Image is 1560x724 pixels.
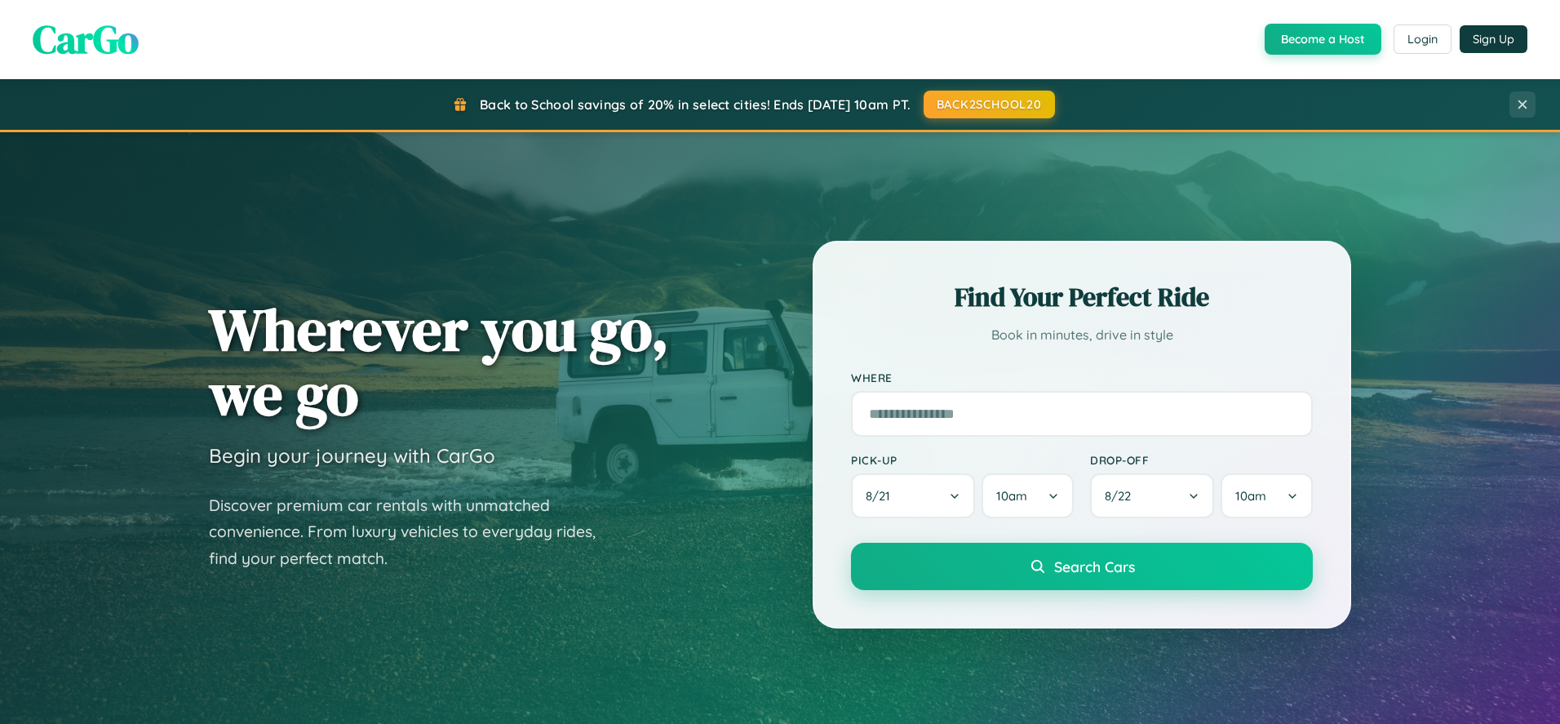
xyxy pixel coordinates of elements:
[480,96,911,113] span: Back to School savings of 20% in select cities! Ends [DATE] 10am PT.
[1090,473,1214,518] button: 8/22
[209,297,669,426] h1: Wherever you go, we go
[851,279,1313,315] h2: Find Your Perfect Ride
[1221,473,1313,518] button: 10am
[851,453,1074,467] label: Pick-up
[1265,24,1381,55] button: Become a Host
[924,91,1055,118] button: BACK2SCHOOL20
[33,12,139,66] span: CarGo
[1235,488,1266,504] span: 10am
[851,473,975,518] button: 8/21
[851,323,1313,347] p: Book in minutes, drive in style
[1090,453,1313,467] label: Drop-off
[1105,488,1139,504] span: 8 / 22
[851,543,1313,590] button: Search Cars
[866,488,898,504] span: 8 / 21
[209,492,617,572] p: Discover premium car rentals with unmatched convenience. From luxury vehicles to everyday rides, ...
[209,443,495,468] h3: Begin your journey with CarGo
[996,488,1027,504] span: 10am
[982,473,1074,518] button: 10am
[851,371,1313,384] label: Where
[1394,24,1451,54] button: Login
[1054,557,1135,575] span: Search Cars
[1460,25,1527,53] button: Sign Up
